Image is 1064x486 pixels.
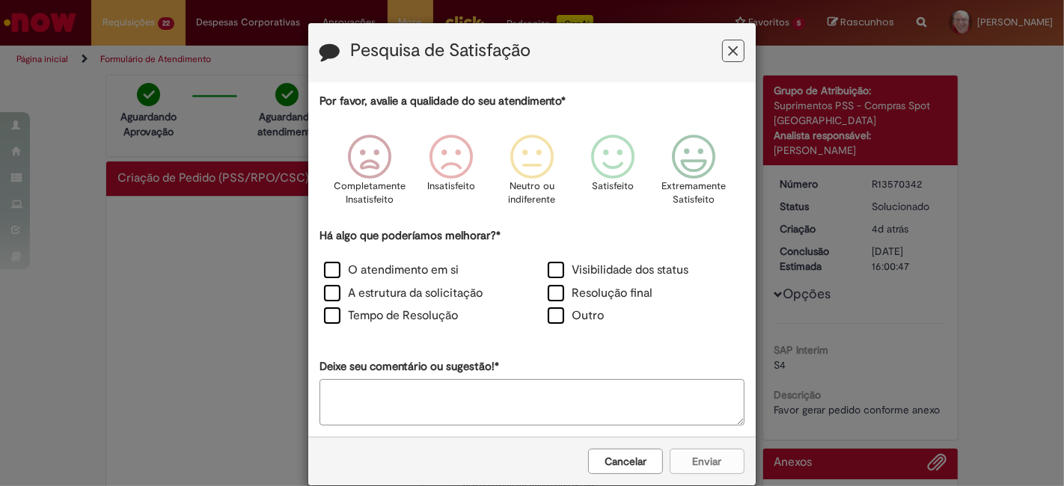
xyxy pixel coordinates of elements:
[324,307,458,324] label: Tempo de Resolução
[588,449,663,474] button: Cancelar
[575,123,651,226] div: Satisfeito
[655,123,732,226] div: Extremamente Satisfeito
[319,359,499,375] label: Deixe seu comentário ou sugestão!*
[319,93,566,109] label: Por favor, avalie a qualidade do seu atendimento*
[592,179,634,194] p: Satisfeito
[505,179,559,207] p: Neutro ou indiferente
[413,123,489,226] div: Insatisfeito
[331,123,408,226] div: Completamente Insatisfeito
[548,285,652,302] label: Resolução final
[494,123,570,226] div: Neutro ou indiferente
[661,179,726,207] p: Extremamente Satisfeito
[334,179,406,207] p: Completamente Insatisfeito
[548,307,604,324] label: Outro
[324,262,459,279] label: O atendimento em si
[319,228,745,329] div: Há algo que poderíamos melhorar?*
[548,262,688,279] label: Visibilidade dos status
[427,179,475,194] p: Insatisfeito
[324,285,483,302] label: A estrutura da solicitação
[350,41,531,61] label: Pesquisa de Satisfação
